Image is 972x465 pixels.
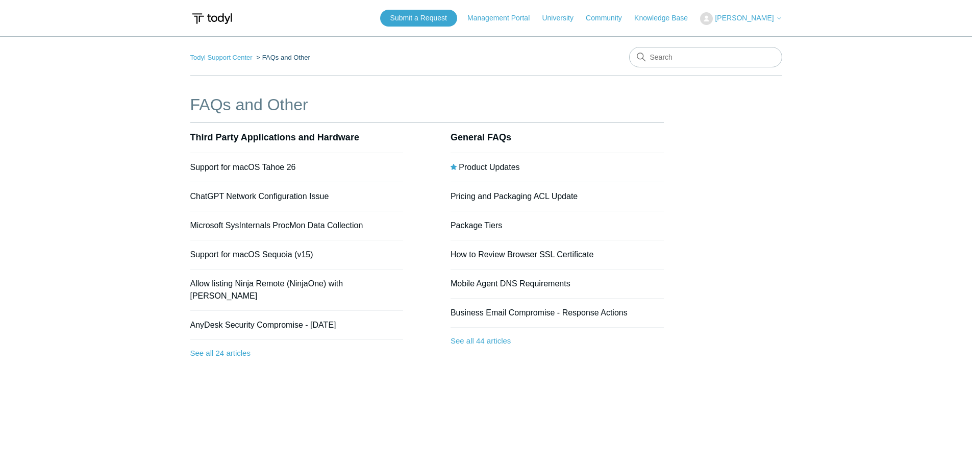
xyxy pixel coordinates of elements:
[254,54,310,61] li: FAQs and Other
[190,321,336,329] a: AnyDesk Security Compromise - [DATE]
[700,12,782,25] button: [PERSON_NAME]
[629,47,782,67] input: Search
[190,221,363,230] a: Microsoft SysInternals ProcMon Data Collection
[586,13,632,23] a: Community
[190,250,313,259] a: Support for macOS Sequoia (v15)
[190,163,296,172] a: Support for macOS Tahoe 26
[451,250,593,259] a: How to Review Browser SSL Certificate
[190,54,255,61] li: Todyl Support Center
[467,13,540,23] a: Management Portal
[451,328,664,355] a: See all 44 articles
[190,132,359,142] a: Third Party Applications and Hardware
[190,279,343,300] a: Allow listing Ninja Remote (NinjaOne) with [PERSON_NAME]
[190,340,404,367] a: See all 24 articles
[451,279,570,288] a: Mobile Agent DNS Requirements
[542,13,583,23] a: University
[380,10,457,27] a: Submit a Request
[451,192,578,201] a: Pricing and Packaging ACL Update
[451,221,502,230] a: Package Tiers
[715,14,774,22] span: [PERSON_NAME]
[190,9,234,28] img: Todyl Support Center Help Center home page
[451,132,511,142] a: General FAQs
[190,92,664,117] h1: FAQs and Other
[190,192,329,201] a: ChatGPT Network Configuration Issue
[190,54,253,61] a: Todyl Support Center
[451,164,457,170] svg: Promoted article
[634,13,698,23] a: Knowledge Base
[459,163,519,172] a: Product Updates
[451,308,628,317] a: Business Email Compromise - Response Actions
